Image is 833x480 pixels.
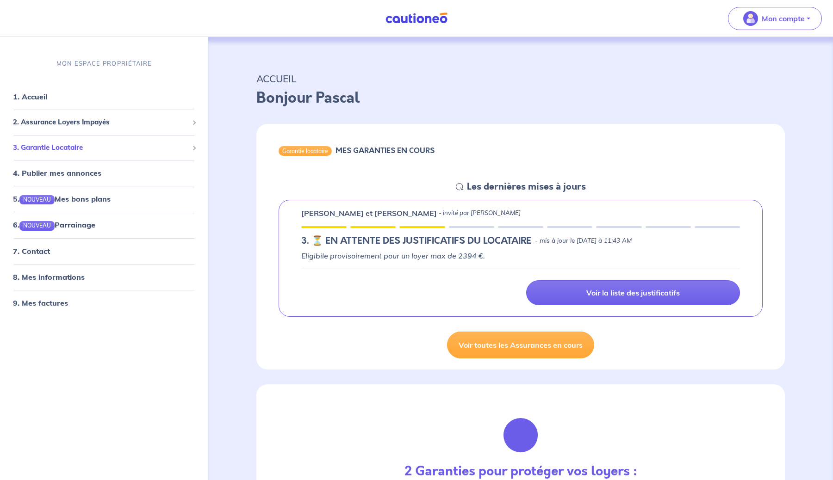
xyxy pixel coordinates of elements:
a: 8. Mes informations [13,272,85,281]
p: Bonjour Pascal [256,87,785,109]
div: 4. Publier mes annonces [4,164,205,182]
p: Voir la liste des justificatifs [586,288,680,297]
div: 1. Accueil [4,87,205,106]
div: 8. Mes informations [4,267,205,286]
h5: Les dernières mises à jours [467,181,586,192]
p: [PERSON_NAME] et [PERSON_NAME] [301,208,437,219]
a: 5.NOUVEAUMes bons plans [13,194,111,203]
a: Voir toutes les Assurances en cours [447,332,594,358]
div: 7. Contact [4,241,205,260]
div: 2. Assurance Loyers Impayés [4,113,205,131]
div: Garantie locataire [279,146,332,155]
a: Voir la liste des justificatifs [526,280,740,305]
img: justif-loupe [496,410,546,460]
h5: 3. ⏳️️ EN ATTENTE DES JUSTIFICATIFS DU LOCATAIRE [301,235,531,246]
a: 4. Publier mes annonces [13,168,101,178]
span: 2. Assurance Loyers Impayés [13,117,188,128]
a: 1. Accueil [13,92,47,101]
a: 7. Contact [13,246,50,255]
div: 3. Garantie Locataire [4,138,205,156]
p: - invité par [PERSON_NAME] [439,209,521,218]
div: 5.NOUVEAUMes bons plans [4,190,205,208]
button: illu_account_valid_menu.svgMon compte [728,7,822,30]
img: Cautioneo [382,12,451,24]
a: 9. Mes factures [13,298,68,307]
a: 6.NOUVEAUParrainage [13,220,95,229]
h6: MES GARANTIES EN COURS [336,146,435,155]
div: 6.NOUVEAUParrainage [4,215,205,234]
p: Mon compte [762,13,805,24]
h3: 2 Garanties pour protéger vos loyers : [404,464,637,480]
span: 3. Garantie Locataire [13,142,188,153]
div: state: RENTER-DOCUMENTS-IN-PROGRESS, Context: IN-LANDLORD,IN-LANDLORD-NO-CERTIFICATE [301,235,740,246]
p: MON ESPACE PROPRIÉTAIRE [56,59,152,68]
p: ACCUEIL [256,70,785,87]
p: - mis à jour le [DATE] à 11:43 AM [535,236,632,246]
em: Eligibile provisoirement pour un loyer max de 2394 €. [301,251,485,260]
img: illu_account_valid_menu.svg [743,11,758,26]
div: 9. Mes factures [4,293,205,312]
